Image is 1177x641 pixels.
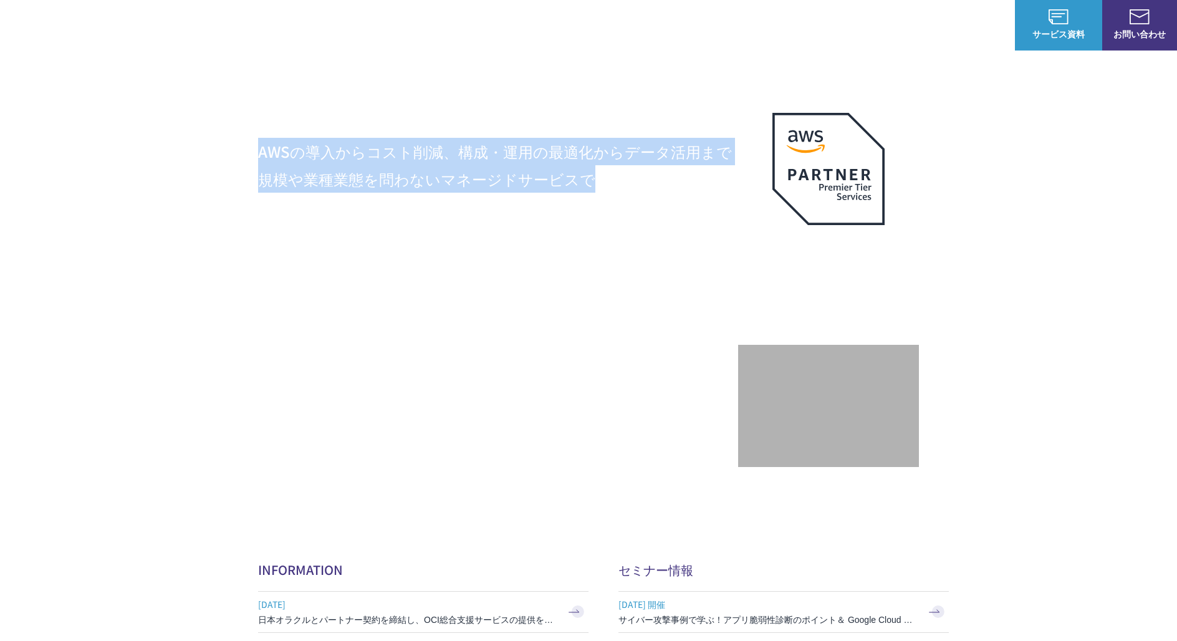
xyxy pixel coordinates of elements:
a: [DATE] 日本オラクルとパートナー契約を締結し、OCI総合支援サービスの提供を開始 [258,592,588,632]
h3: サイバー攻撃事例で学ぶ！アプリ脆弱性診断のポイント＆ Google Cloud セキュリティ対策 [618,614,918,626]
span: お問い合わせ [1102,27,1177,41]
h3: 日本オラクルとパートナー契約を締結し、OCI総合支援サービスの提供を開始 [258,614,557,626]
span: NHN テコラス AWS総合支援サービス [143,12,234,38]
img: AWSとの戦略的協業契約 締結 [258,362,483,423]
p: 最上位プレミアティア サービスパートナー [757,240,900,288]
span: [DATE] 開催 [618,595,918,614]
a: [DATE] 開催 サイバー攻撃事例で学ぶ！アプリ脆弱性診断のポイント＆ Google Cloud セキュリティ対策 [618,592,949,632]
h2: INFORMATION [258,561,588,579]
h1: AWS ジャーニーの 成功を実現 [258,205,738,325]
a: ログイン [968,19,1002,32]
img: お問い合わせ [1130,9,1150,24]
p: AWSの導入からコスト削減、 構成・運用の最適化からデータ活用まで 規模や業種業態を問わない マネージドサービスで [258,138,738,193]
p: ナレッジ [895,19,943,32]
em: AWS [815,240,843,258]
span: サービス資料 [1015,27,1102,41]
img: AWS請求代行サービス 統合管理プラン [490,362,714,423]
p: 強み [584,19,613,32]
a: 導入事例 [835,19,870,32]
img: AWSプレミアティアサービスパートナー [772,113,885,225]
a: AWS総合支援サービス C-Chorus NHN テコラスAWS総合支援サービス [19,10,234,40]
h2: セミナー情報 [618,561,949,579]
p: 業種別ソリューション [711,19,810,32]
p: サービス [638,19,686,32]
img: AWS総合支援サービス C-Chorus サービス資料 [1049,9,1069,24]
img: 契約件数 [763,364,894,455]
span: [DATE] [258,595,557,614]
